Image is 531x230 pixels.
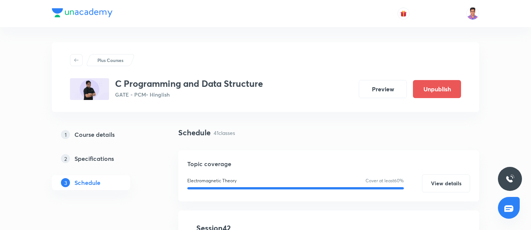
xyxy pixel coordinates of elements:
img: Company Logo [52,8,112,17]
a: Company Logo [52,8,112,19]
button: Unpublish [413,80,461,98]
h5: Specifications [74,154,114,163]
h3: C Programming and Data Structure [115,78,263,89]
h5: Topic coverage [187,159,470,168]
p: GATE - PCM • Hinglish [115,91,263,98]
p: 3 [61,178,70,187]
p: 1 [61,130,70,139]
img: avatar [400,10,407,17]
p: Plus Courses [97,57,123,64]
a: 1Course details [52,127,154,142]
img: Tejas Sharma [466,7,479,20]
p: Cover at least 60 % [366,177,404,184]
button: Preview [359,80,407,98]
p: Electromagnetic Theory [187,177,237,184]
p: 41 classes [214,129,235,137]
img: C20D4CAC-D22E-4BFF-9F42-2F2AC619812B_plus.png [70,78,109,100]
img: ttu [505,174,514,183]
a: 2Specifications [52,151,154,166]
p: 2 [61,154,70,163]
h5: Schedule [74,178,100,187]
button: avatar [397,8,410,20]
h5: Course details [74,130,115,139]
h4: Schedule [178,127,211,138]
button: View details [422,174,470,192]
